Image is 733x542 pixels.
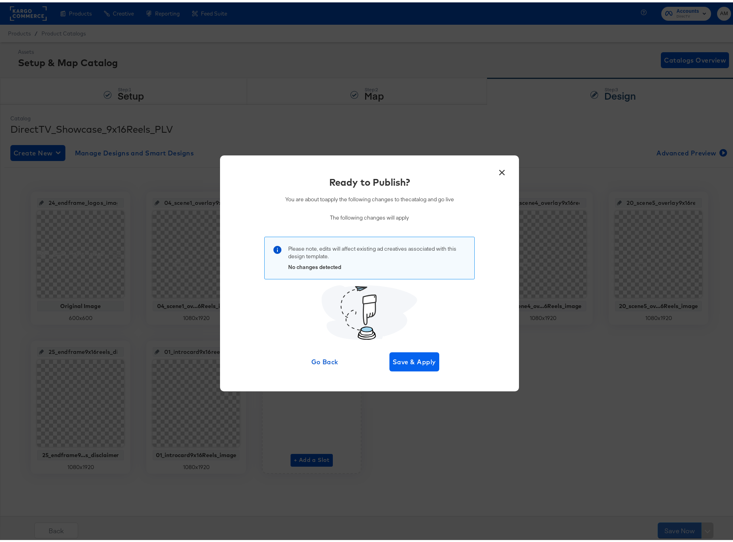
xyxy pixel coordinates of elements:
[288,261,341,268] strong: No changes detected
[393,354,436,365] span: Save & Apply
[389,350,439,369] button: Save & Apply
[285,193,454,201] p: You are about to apply the following changes to the catalog and go live
[285,212,454,219] p: The following changes will apply
[495,161,509,175] button: ×
[300,350,350,369] button: Go Back
[329,173,410,187] div: Ready to Publish?
[303,354,347,365] span: Go Back
[288,243,466,257] p: Please note, edits will affect existing ad creatives associated with this design template .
